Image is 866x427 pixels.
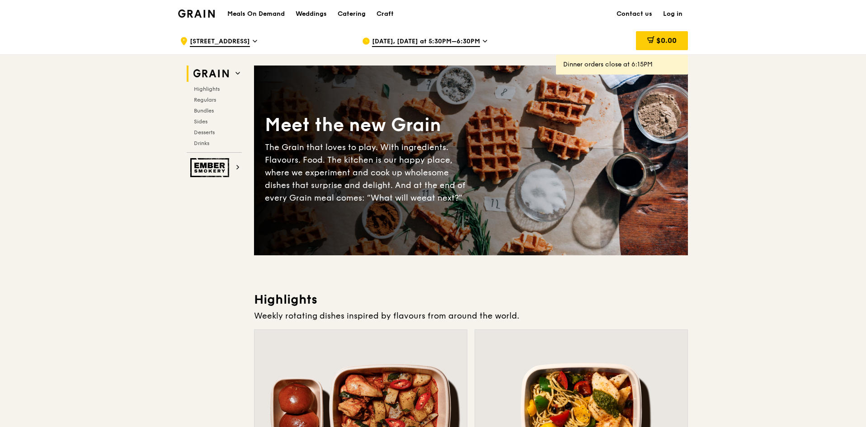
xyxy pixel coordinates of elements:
span: Sides [194,118,207,125]
span: Drinks [194,140,209,146]
div: Meet the new Grain [265,113,471,137]
h1: Meals On Demand [227,9,285,19]
img: Grain web logo [190,66,232,82]
img: Grain [178,9,215,18]
a: Log in [658,0,688,28]
span: Highlights [194,86,220,92]
span: $0.00 [656,36,677,45]
div: Catering [338,0,366,28]
div: Weddings [296,0,327,28]
span: Desserts [194,129,215,136]
img: Ember Smokery web logo [190,158,232,177]
span: Regulars [194,97,216,103]
span: eat next?” [422,193,462,203]
span: Bundles [194,108,214,114]
a: Craft [371,0,399,28]
a: Contact us [611,0,658,28]
div: Dinner orders close at 6:15PM [563,60,681,69]
a: Weddings [290,0,332,28]
div: The Grain that loves to play. With ingredients. Flavours. Food. The kitchen is our happy place, w... [265,141,471,204]
div: Craft [377,0,394,28]
a: Catering [332,0,371,28]
div: Weekly rotating dishes inspired by flavours from around the world. [254,310,688,322]
span: [STREET_ADDRESS] [190,37,250,47]
h3: Highlights [254,291,688,308]
span: [DATE], [DATE] at 5:30PM–6:30PM [372,37,480,47]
